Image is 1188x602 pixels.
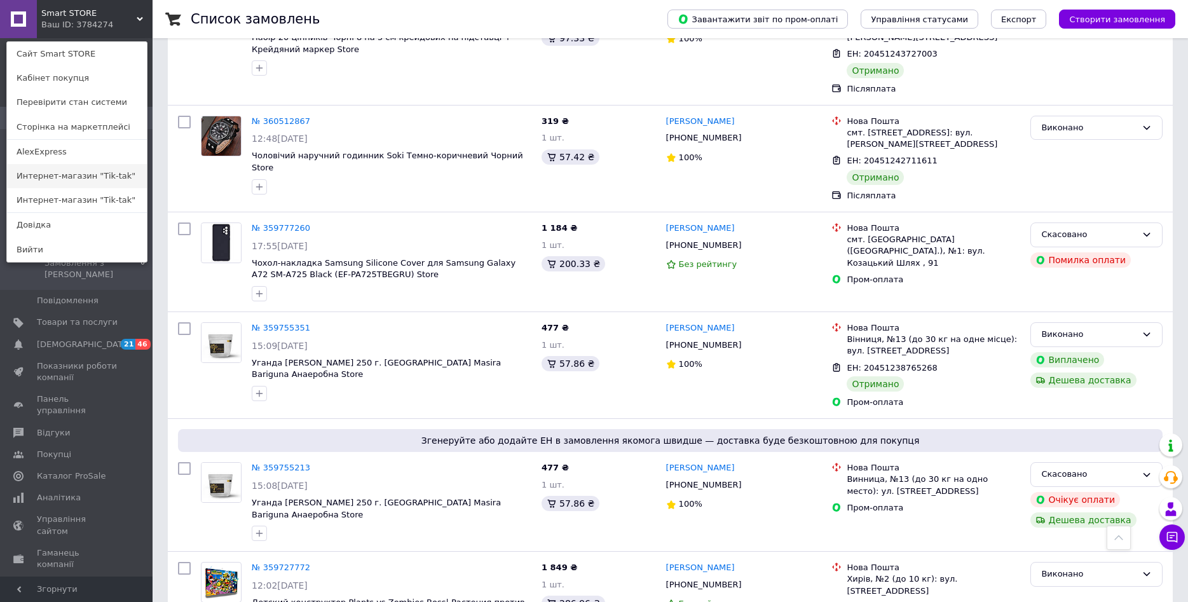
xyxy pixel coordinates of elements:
[1041,121,1137,135] div: Виконано
[847,274,1020,285] div: Пром-оплата
[679,34,702,43] span: 100%
[542,580,564,589] span: 1 шт.
[847,83,1020,95] div: Післяплата
[201,565,241,600] img: Фото товару
[37,547,118,570] span: Гаманець компанії
[252,241,308,251] span: 17:55[DATE]
[41,8,137,19] span: Smart STORE
[847,376,904,392] div: Отримано
[37,339,131,350] span: [DEMOGRAPHIC_DATA]
[1030,352,1104,367] div: Виплачено
[847,170,904,185] div: Отримано
[252,223,310,233] a: № 359777260
[252,498,501,519] span: Уганда [PERSON_NAME] 250 г. [GEOGRAPHIC_DATA] Masira Bariguna Анаеробна Store
[183,434,1157,447] span: Згенеруйте або додайте ЕН в замовлення якомога швидше — доставка буде безкоштовною для покупця
[7,238,147,262] a: Вийти
[1041,568,1137,581] div: Виконано
[542,223,577,233] span: 1 184 ₴
[1001,15,1037,24] span: Експорт
[847,222,1020,234] div: Нова Пошта
[664,237,744,254] div: [PHONE_NUMBER]
[666,322,735,334] a: [PERSON_NAME]
[201,116,241,156] img: Фото товару
[201,222,242,263] a: Фото товару
[252,481,308,491] span: 15:08[DATE]
[847,63,904,78] div: Отримано
[121,339,135,350] span: 21
[191,11,320,27] h1: Список замовлень
[847,322,1020,334] div: Нова Пошта
[44,257,140,280] span: Замовлення з [PERSON_NAME]
[542,563,577,572] span: 1 849 ₴
[37,449,71,460] span: Покупці
[1041,228,1137,242] div: Скасовано
[861,10,978,29] button: Управління статусами
[542,356,599,371] div: 57.86 ₴
[1041,468,1137,481] div: Скасовано
[871,15,968,24] span: Управління статусами
[664,337,744,353] div: [PHONE_NUMBER]
[7,213,147,237] a: Довідка
[7,90,147,114] a: Перевірити стан системи
[679,259,737,269] span: Без рейтингу
[37,393,118,416] span: Панель управління
[252,323,310,332] a: № 359755351
[37,317,118,328] span: Товари та послуги
[252,133,308,144] span: 12:48[DATE]
[37,514,118,537] span: Управління сайтом
[991,10,1047,29] button: Експорт
[542,31,599,46] div: 97.33 ₴
[542,496,599,511] div: 57.86 ₴
[847,234,1020,269] div: смт. [GEOGRAPHIC_DATA] ([GEOGRAPHIC_DATA].), №1: вул. Козацький Шлях , 91
[664,577,744,593] div: [PHONE_NUMBER]
[252,151,523,172] a: Чоловічий наручний годинник Soki Темно-коричневий Чорний Store
[37,492,81,503] span: Аналітика
[542,340,564,350] span: 1 шт.
[847,562,1020,573] div: Нова Пошта
[201,323,241,362] img: Фото товару
[201,462,242,503] a: Фото товару
[847,49,937,58] span: ЕН: 20451243727003
[666,562,735,574] a: [PERSON_NAME]
[37,295,99,306] span: Повідомлення
[7,164,147,188] a: Интернет-магазин "Tik-tak"
[1030,512,1136,528] div: Дешева доставка
[1069,15,1165,24] span: Створити замовлення
[847,474,1020,496] div: Винница, №13 (до 30 кг на одно место): ул. [STREET_ADDRESS]
[666,462,735,474] a: [PERSON_NAME]
[252,563,310,572] a: № 359727772
[847,190,1020,202] div: Післяплата
[201,224,241,261] img: Фото товару
[7,115,147,139] a: Сторінка на маркетплейсі
[847,363,937,373] span: ЕН: 20451238765268
[37,470,106,482] span: Каталог ProSale
[542,463,569,472] span: 477 ₴
[252,358,501,380] a: Уганда [PERSON_NAME] 250 г. [GEOGRAPHIC_DATA] Masira Bariguna Анаеробна Store
[847,573,1020,596] div: Хирів, №2 (до 10 кг): вул. [STREET_ADDRESS]
[666,116,735,128] a: [PERSON_NAME]
[252,341,308,351] span: 15:09[DATE]
[7,140,147,164] a: AlexExpress
[1030,492,1120,507] div: Очікує оплати
[542,149,599,165] div: 57.42 ₴
[1059,10,1175,29] button: Створити замовлення
[37,360,118,383] span: Показники роботи компанії
[252,32,511,54] a: Набір 20 цінників Чорні 8 на 5 см крейдових на підставці + Крейдяний маркер Store
[135,339,150,350] span: 46
[679,153,702,162] span: 100%
[252,580,308,591] span: 12:02[DATE]
[664,477,744,493] div: [PHONE_NUMBER]
[252,258,515,280] a: Чохол-накладка Samsung Silicone Cover для Samsung Galaxy A72 SM-A725 Black (EF-PA725TBEGRU) Store
[847,334,1020,357] div: Вінниця, №13 (до 30 кг на одне місце): вул. [STREET_ADDRESS]
[201,463,241,502] img: Фото товару
[678,13,838,25] span: Завантажити звіт по пром-оплаті
[666,222,735,235] a: [PERSON_NAME]
[847,116,1020,127] div: Нова Пошта
[37,427,70,439] span: Відгуки
[7,188,147,212] a: Интернет-магазин "Tik-tak"
[847,397,1020,408] div: Пром-оплата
